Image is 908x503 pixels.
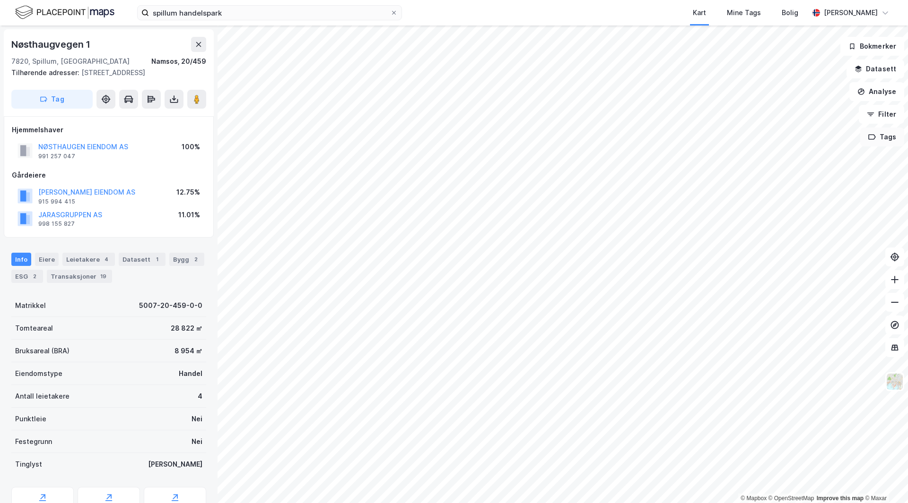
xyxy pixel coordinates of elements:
[15,323,53,334] div: Tomteareal
[15,436,52,447] div: Festegrunn
[15,345,70,357] div: Bruksareal (BRA)
[840,37,904,56] button: Bokmerker
[30,272,39,281] div: 2
[11,37,92,52] div: Nøsthaugvegen 1
[15,300,46,311] div: Matrikkel
[171,323,202,334] div: 28 822 ㎡
[176,187,200,198] div: 12.75%
[102,255,111,264] div: 4
[11,67,199,78] div: [STREET_ADDRESS]
[768,495,814,502] a: OpenStreetMap
[11,270,43,283] div: ESG
[12,170,206,181] div: Gårdeiere
[47,270,112,283] div: Transaksjoner
[192,436,202,447] div: Nei
[11,68,81,77] span: Tilhørende adresser:
[119,253,166,266] div: Datasett
[62,253,115,266] div: Leietakere
[861,458,908,503] div: Kontrollprogram for chat
[11,56,130,67] div: 7820, Spillum, [GEOGRAPHIC_DATA]
[178,209,200,221] div: 11.01%
[727,7,761,18] div: Mine Tags
[860,128,904,146] button: Tags
[886,373,904,391] img: Z
[38,198,75,205] div: 915 994 415
[861,458,908,503] iframe: Chat Widget
[859,105,904,124] button: Filter
[175,345,202,357] div: 8 954 ㎡
[179,368,202,379] div: Handel
[11,90,93,109] button: Tag
[98,272,108,281] div: 19
[148,459,202,470] div: [PERSON_NAME]
[15,4,114,21] img: logo.f888ab2527a4732fd821a326f86c7f29.svg
[15,368,62,379] div: Eiendomstype
[38,220,75,228] div: 998 155 827
[198,391,202,402] div: 4
[15,391,70,402] div: Antall leietakere
[191,255,201,264] div: 2
[15,459,42,470] div: Tinglyst
[139,300,202,311] div: 5007-20-459-0-0
[824,7,878,18] div: [PERSON_NAME]
[849,82,904,101] button: Analyse
[15,413,46,425] div: Punktleie
[152,255,162,264] div: 1
[11,253,31,266] div: Info
[182,141,200,153] div: 100%
[12,124,206,136] div: Hjemmelshaver
[192,413,202,425] div: Nei
[38,153,75,160] div: 991 257 047
[149,6,390,20] input: Søk på adresse, matrikkel, gårdeiere, leietakere eller personer
[693,7,706,18] div: Kart
[817,495,864,502] a: Improve this map
[169,253,204,266] div: Bygg
[782,7,798,18] div: Bolig
[741,495,767,502] a: Mapbox
[151,56,206,67] div: Namsos, 20/459
[35,253,59,266] div: Eiere
[847,60,904,78] button: Datasett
